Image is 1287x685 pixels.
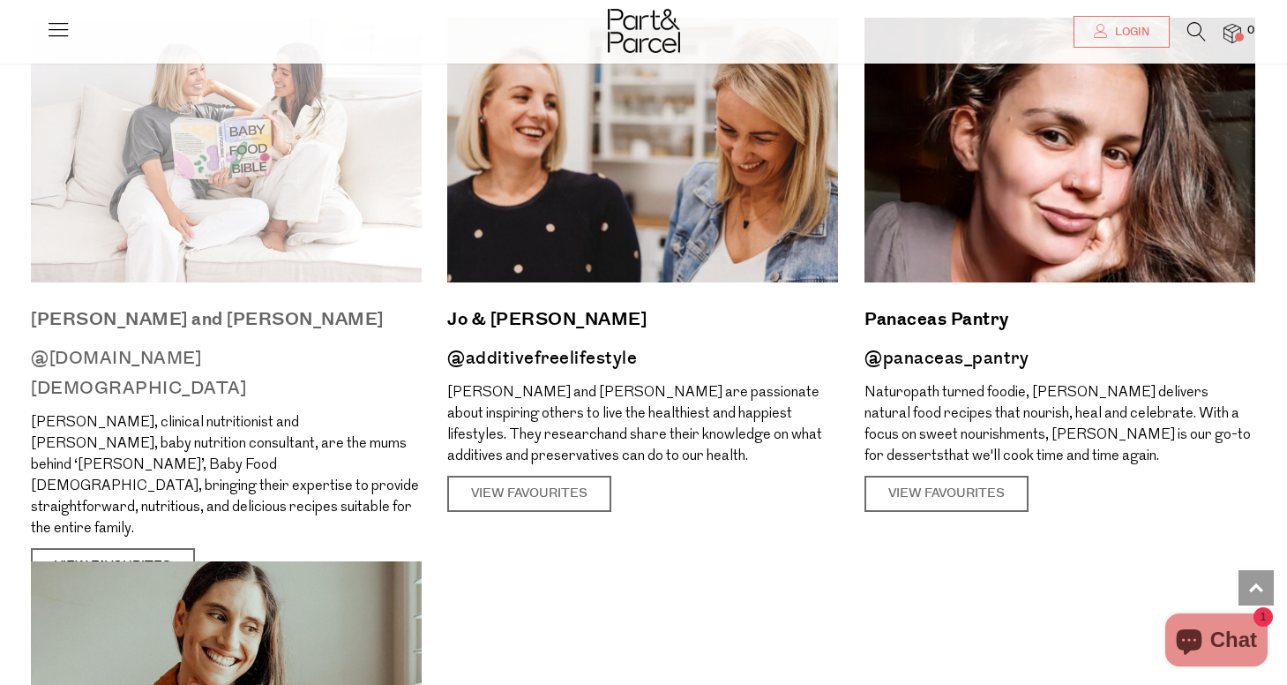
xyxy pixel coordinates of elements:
[447,305,838,335] a: Jo & [PERSON_NAME]
[608,9,680,53] img: Part&Parcel
[1223,24,1241,42] a: 0
[1243,23,1259,39] span: 0
[31,18,422,282] img: Jules and Lauren
[447,428,822,463] span: and share their knowledge on what additives and preservatives can do to our health.
[447,18,838,282] img: Jo & Tracey
[447,386,819,442] span: [PERSON_NAME] and [PERSON_NAME] are passionate about inspiring others to live the healthiest and ...
[31,305,422,335] a: [PERSON_NAME] and [PERSON_NAME]
[447,346,637,371] a: @additivefreelifestyle
[447,476,611,513] a: View Favourites
[864,305,1255,335] a: Panaceas Pantry
[864,346,1029,371] a: @panaceas_pantry
[1160,613,1273,671] inbox-online-store-chat: Shopify online store chat
[31,412,422,539] p: [PERSON_NAME], clinical nutritionist and [PERSON_NAME], baby nutrition consultant, are the mums b...
[1111,25,1149,40] span: Login
[864,476,1029,513] a: View Favourites
[864,386,1251,463] span: Naturopath turned foodie, [PERSON_NAME] delivers natural food recipes that nourish, heal and cele...
[31,548,195,585] a: View Favourites
[1074,16,1170,48] a: Login
[864,18,1255,282] img: Panaceas Pantry
[31,346,246,401] a: @[DOMAIN_NAME][DEMOGRAPHIC_DATA]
